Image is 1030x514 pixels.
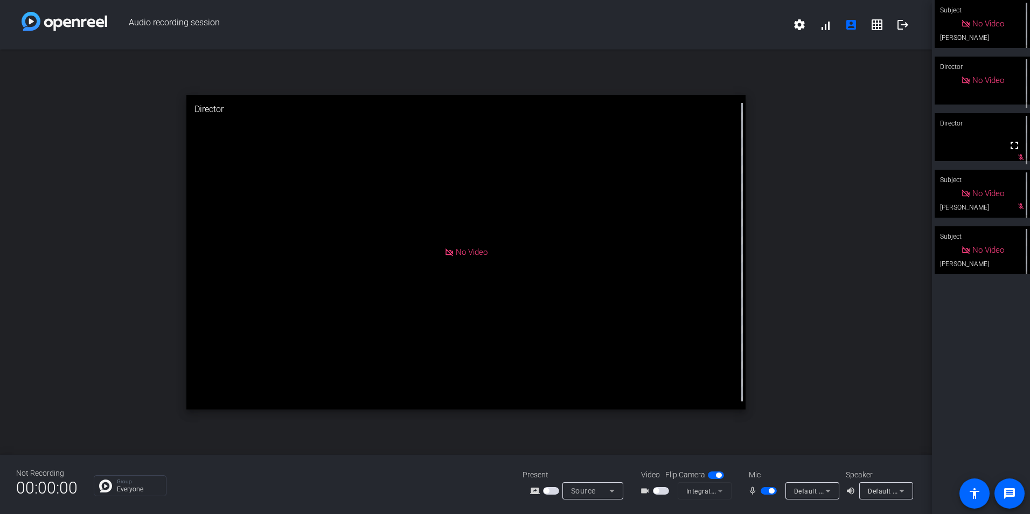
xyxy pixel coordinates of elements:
[117,479,161,484] p: Group
[972,245,1004,255] span: No Video
[186,95,746,124] div: Director
[571,487,596,495] span: Source
[523,469,630,481] div: Present
[972,75,1004,85] span: No Video
[22,12,107,31] img: white-gradient.svg
[793,18,806,31] mat-icon: settings
[935,113,1030,134] div: Director
[846,484,859,497] mat-icon: volume_up
[972,189,1004,198] span: No Video
[972,19,1004,29] span: No Video
[968,487,981,500] mat-icon: accessibility
[846,469,910,481] div: Speaker
[1008,139,1021,152] mat-icon: fullscreen
[871,18,883,31] mat-icon: grid_on
[640,484,653,497] mat-icon: videocam_outline
[935,226,1030,247] div: Subject
[935,170,1030,190] div: Subject
[1003,487,1016,500] mat-icon: message
[738,469,846,481] div: Mic
[456,247,488,257] span: No Video
[641,469,660,481] span: Video
[845,18,858,31] mat-icon: account_box
[107,12,787,38] span: Audio recording session
[99,480,112,492] img: Chat Icon
[935,57,1030,77] div: Director
[794,487,938,495] span: Default - Microphone Array (Realtek(R) Audio)
[530,484,543,497] mat-icon: screen_share_outline
[16,468,78,479] div: Not Recording
[16,475,78,501] span: 00:00:00
[812,12,838,38] button: signal_cellular_alt
[665,469,705,481] span: Flip Camera
[748,484,761,497] mat-icon: mic_none
[117,486,161,492] p: Everyone
[896,18,909,31] mat-icon: logout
